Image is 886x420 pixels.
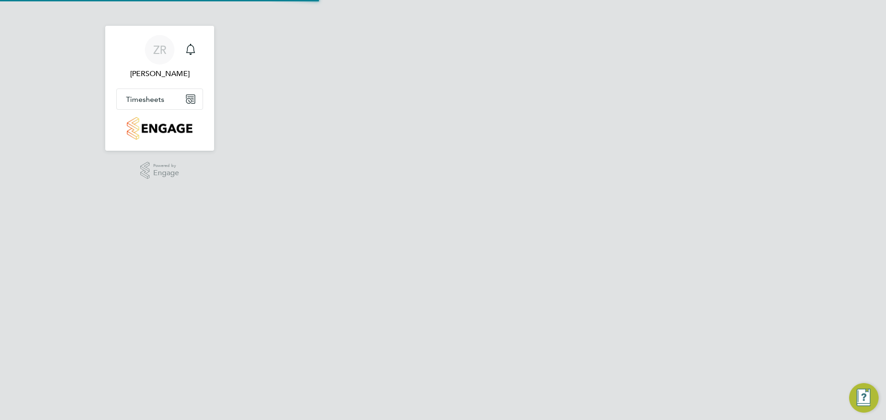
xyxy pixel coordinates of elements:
[116,117,203,140] a: Go to home page
[105,26,214,151] nav: Main navigation
[117,89,203,109] button: Timesheets
[153,44,167,56] span: ZR
[849,383,879,413] button: Engage Resource Center
[153,162,179,170] span: Powered by
[153,169,179,177] span: Engage
[140,162,180,179] a: Powered byEngage
[116,68,203,79] span: Zsolt Radak
[126,95,164,104] span: Timesheets
[116,35,203,79] a: ZR[PERSON_NAME]
[127,117,192,140] img: countryside-properties-logo-retina.png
